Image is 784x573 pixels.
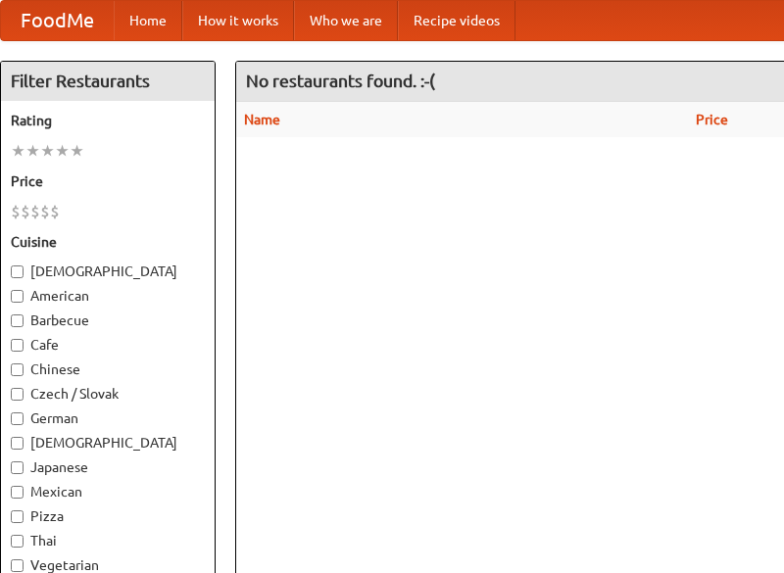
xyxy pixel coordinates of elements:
label: [DEMOGRAPHIC_DATA] [11,262,205,281]
li: ★ [55,140,70,162]
a: Who we are [294,1,398,40]
label: German [11,408,205,428]
label: Czech / Slovak [11,384,205,404]
li: $ [50,201,60,222]
input: [DEMOGRAPHIC_DATA] [11,265,24,278]
h5: Price [11,171,205,191]
label: [DEMOGRAPHIC_DATA] [11,433,205,453]
h5: Cuisine [11,232,205,252]
label: Barbecue [11,310,205,330]
a: How it works [182,1,294,40]
input: Japanese [11,461,24,474]
label: Chinese [11,359,205,379]
label: Pizza [11,506,205,526]
label: Japanese [11,457,205,477]
li: ★ [25,140,40,162]
input: Czech / Slovak [11,388,24,401]
input: Vegetarian [11,559,24,572]
input: Mexican [11,486,24,499]
input: Barbecue [11,314,24,327]
input: American [11,290,24,303]
label: Cafe [11,335,205,355]
h4: Filter Restaurants [1,62,215,101]
li: ★ [70,140,84,162]
a: Home [114,1,182,40]
li: $ [30,201,40,222]
input: German [11,412,24,425]
a: FoodMe [1,1,114,40]
li: $ [21,201,30,222]
a: Price [696,112,728,127]
input: Chinese [11,363,24,376]
li: $ [11,201,21,222]
input: [DEMOGRAPHIC_DATA] [11,437,24,450]
ng-pluralize: No restaurants found. :-( [246,72,435,90]
label: American [11,286,205,306]
a: Recipe videos [398,1,515,40]
li: $ [40,201,50,222]
li: ★ [40,140,55,162]
input: Thai [11,535,24,548]
label: Mexican [11,482,205,501]
h5: Rating [11,111,205,130]
li: ★ [11,140,25,162]
a: Name [244,112,280,127]
label: Thai [11,531,205,550]
input: Cafe [11,339,24,352]
input: Pizza [11,510,24,523]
